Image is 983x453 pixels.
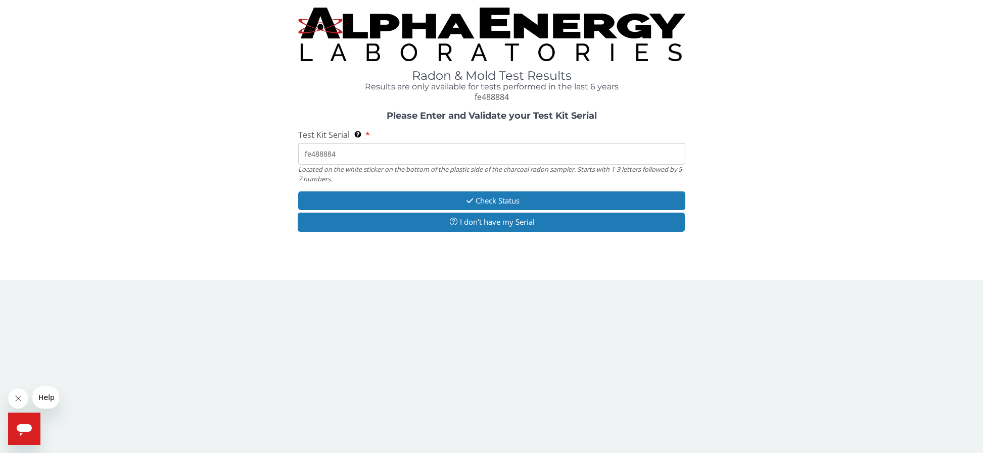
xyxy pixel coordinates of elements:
iframe: Close message [8,388,28,409]
h4: Results are only available for tests performed in the last 6 years [298,82,685,91]
strong: Please Enter and Validate your Test Kit Serial [387,110,597,121]
iframe: Message from company [32,386,59,409]
span: Test Kit Serial [298,129,350,140]
img: TightCrop.jpg [298,8,685,61]
button: Check Status [298,191,685,210]
h1: Radon & Mold Test Results [298,69,685,82]
iframe: Button to launch messaging window [8,413,40,445]
div: Located on the white sticker on the bottom of the plastic side of the charcoal radon sampler. Sta... [298,165,685,183]
span: fe488884 [475,91,509,103]
button: I don't have my Serial [298,213,685,231]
